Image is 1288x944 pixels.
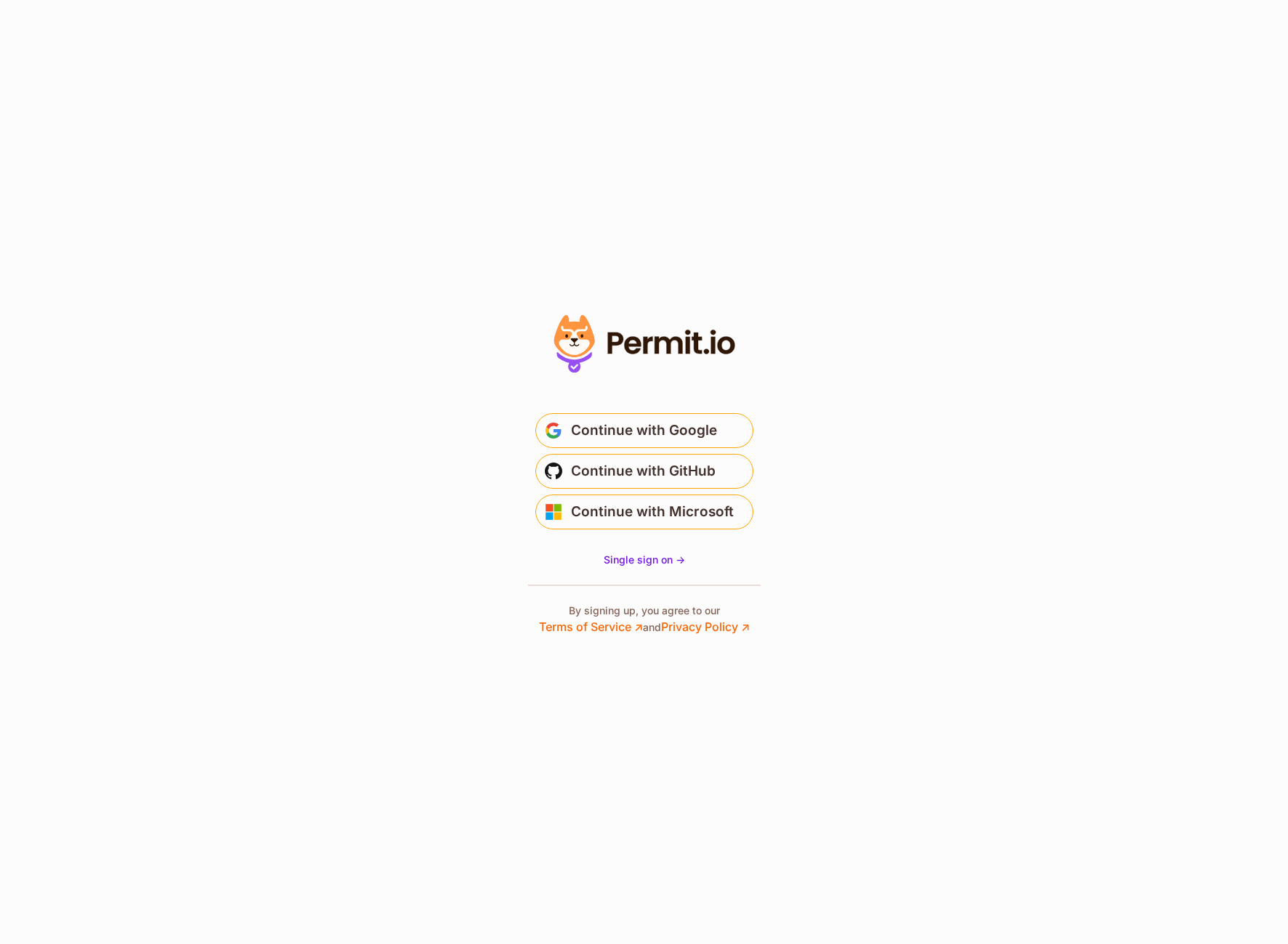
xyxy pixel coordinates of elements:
[539,619,643,634] a: Terms of Service ↗
[539,603,750,635] p: By signing up, you agree to our and
[571,460,716,483] span: Continue with GitHub
[535,413,753,448] button: Continue with Google
[604,553,685,566] span: Single sign on ->
[661,619,750,634] a: Privacy Policy ↗
[604,553,685,567] a: Single sign on ->
[571,419,717,442] span: Continue with Google
[571,500,734,524] span: Continue with Microsoft
[535,495,753,529] button: Continue with Microsoft
[535,454,753,489] button: Continue with GitHub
